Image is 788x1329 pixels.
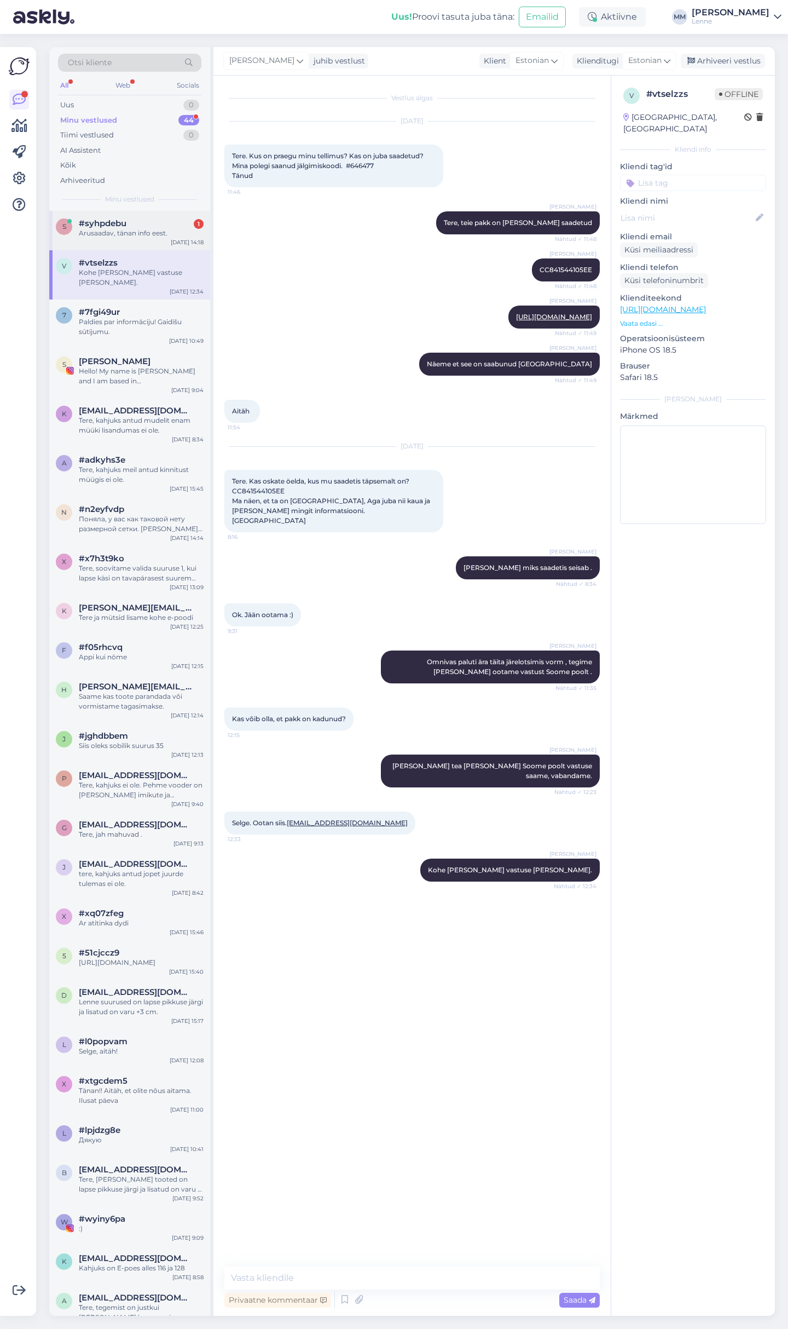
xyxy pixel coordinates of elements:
[646,88,715,101] div: # vtselzzs
[554,788,596,796] span: Nähtud ✓ 12:23
[620,394,766,404] div: [PERSON_NAME]
[229,55,294,67] span: [PERSON_NAME]
[554,882,596,890] span: Nähtud ✓ 12:34
[79,1165,193,1175] span: bembijs16@gmail.com
[172,1234,204,1242] div: [DATE] 9:09
[79,1076,128,1086] span: #xtgcdem5
[79,642,123,652] span: #f05rhcvq
[549,344,596,352] span: [PERSON_NAME]
[579,7,646,27] div: Aktiivne
[79,268,204,287] div: Kohe [PERSON_NAME] vastuse [PERSON_NAME].
[79,1293,193,1303] span: aiki.jurgenstein@gmail.com
[62,311,66,319] span: 7
[621,212,754,224] input: Lisa nimi
[549,297,596,305] span: [PERSON_NAME]
[62,410,67,418] span: k
[519,7,566,27] button: Emailid
[79,1263,204,1273] div: Kahjuks on E-poes alles 116 ja 128
[309,55,365,67] div: juhib vestlust
[620,145,766,154] div: Kliendi info
[79,563,204,583] div: Tere, soovitame valida suuruse 1, kui lapse käsi on tavapärasest suurem võite ka valida suuruse 2.
[79,465,204,485] div: Tere, kahjuks meil antud kinnitust müügis ei ole.
[555,329,596,337] span: Nähtud ✓ 11:49
[79,692,204,711] div: Saame kas toote parandada või vormistame tagasimakse.
[555,235,596,243] span: Nähtud ✓ 11:48
[79,1125,120,1135] span: #lpjdzg8e
[620,273,708,288] div: Küsi telefoninumbrit
[62,1080,66,1088] span: x
[171,386,204,394] div: [DATE] 9:04
[79,504,124,514] span: #n2eyfvdp
[9,56,30,77] img: Askly Logo
[620,161,766,172] p: Kliendi tag'id
[287,819,408,827] a: [EMAIL_ADDRESS][DOMAIN_NAME]
[427,658,594,676] span: Omnivas paluti ära täita järelotsimis vorm , tegime [PERSON_NAME] ootame vastust Soome poolt .
[79,1046,204,1056] div: Selge, aitäh!
[79,1086,204,1106] div: Tänan!! Aitäh, et olite nõus aitama. Ilusat päeva
[564,1295,595,1305] span: Saada
[79,356,150,366] span: Samra Becic Karalic
[79,741,204,751] div: Siis oleks sobilik suurus 35
[555,580,596,588] span: Nähtud ✓ 8:34
[171,711,204,720] div: [DATE] 12:14
[79,228,204,238] div: Arusaadav, tänan info eest.
[171,238,204,246] div: [DATE] 14:18
[427,360,592,368] span: Näeme et see on saabunud [GEOGRAPHIC_DATA]
[79,682,193,692] span: helen.laine@outlook.com
[170,1056,204,1065] div: [DATE] 12:08
[620,319,766,329] p: Vaata edasi ...
[60,115,117,126] div: Minu vestlused
[620,262,766,273] p: Kliendi telefon
[172,435,204,444] div: [DATE] 8:34
[540,266,592,274] span: CC841544105EE
[62,863,66,871] span: j
[79,1175,204,1194] div: Tere, [PERSON_NAME] tooted on lapse pikkuse järgi ja lisatud on varu + 3cm.
[79,416,204,435] div: Tere, kahjuks antud mudelit enam müüki lisandumas ei ole.
[173,839,204,848] div: [DATE] 9:13
[171,751,204,759] div: [DATE] 12:13
[79,514,204,534] div: Поняла, у вас как таковой нету размерной сетки. [PERSON_NAME], тогда буду выбирать модель и уже п...
[79,307,120,317] span: #7fgi49ur
[620,292,766,304] p: Klienditeekond
[79,958,204,968] div: [URL][DOMAIN_NAME]
[62,912,66,920] span: x
[79,1135,204,1145] div: Дякую
[79,1224,204,1234] div: :)
[79,859,193,869] span: jenniferkolesov17@gmai.com
[79,406,193,416] span: kertu.kokk@gmail.com
[170,287,204,296] div: [DATE] 12:34
[62,222,66,231] span: s
[479,55,506,67] div: Klient
[79,948,119,958] span: #51cjccz9
[549,746,596,754] span: [PERSON_NAME]
[463,563,592,572] span: [PERSON_NAME] miks saadetis seisab .
[62,607,67,615] span: k
[79,780,204,800] div: Tere, kahjuks ei ole. Pehme vooder on [PERSON_NAME] imikute ja väikelaste kombekatel.
[79,820,193,830] span: getter141@gmail.com
[232,152,425,180] span: Tere. Kus on praegu minu tellimus? Kas on juba saadetud? Mina polegi saanud jälgimiskoodi. #64647...
[79,554,124,563] span: #x7h3t9ko
[620,333,766,344] p: Operatsioonisüsteem
[79,317,204,337] div: Paldies par informāciju! Gaidīšu sūtījumu.
[62,1129,66,1137] span: l
[620,372,766,383] p: Safari 18.5
[62,735,66,743] span: j
[62,1169,67,1177] span: b
[58,78,71,93] div: All
[79,908,124,918] span: #xq07zfeg
[620,195,766,207] p: Kliendi nimi
[224,93,600,103] div: Vestlus algas
[170,534,204,542] div: [DATE] 14:14
[172,889,204,897] div: [DATE] 8:42
[555,282,596,290] span: Nähtud ✓ 11:48
[224,441,600,451] div: [DATE]
[391,11,412,22] b: Uus!
[79,613,204,623] div: Tere ja mütsid lisame kohe e-poodi
[232,819,408,827] span: Selge. Ootan siis.
[170,623,204,631] div: [DATE] 12:25
[228,188,269,196] span: 11:46
[62,1040,66,1049] span: l
[170,1145,204,1153] div: [DATE] 10:41
[232,407,250,415] span: Aitäh
[79,731,128,741] span: #jghdbbem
